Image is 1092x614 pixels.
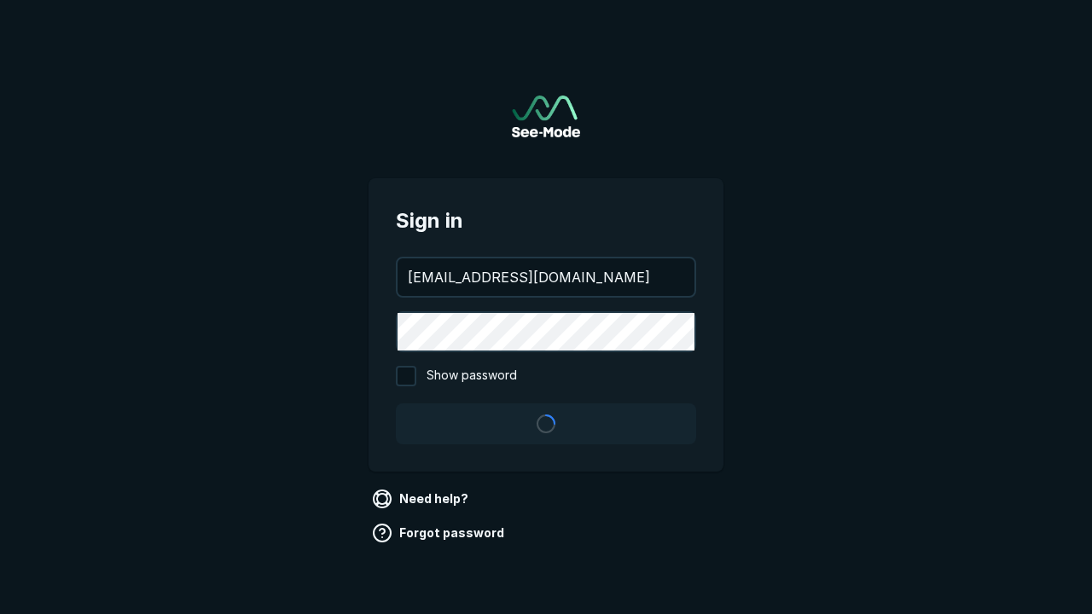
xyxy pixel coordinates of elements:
img: See-Mode Logo [512,96,580,137]
span: Sign in [396,206,696,236]
span: Show password [427,366,517,386]
a: Forgot password [369,519,511,547]
a: Need help? [369,485,475,513]
a: Go to sign in [512,96,580,137]
input: your@email.com [398,258,694,296]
